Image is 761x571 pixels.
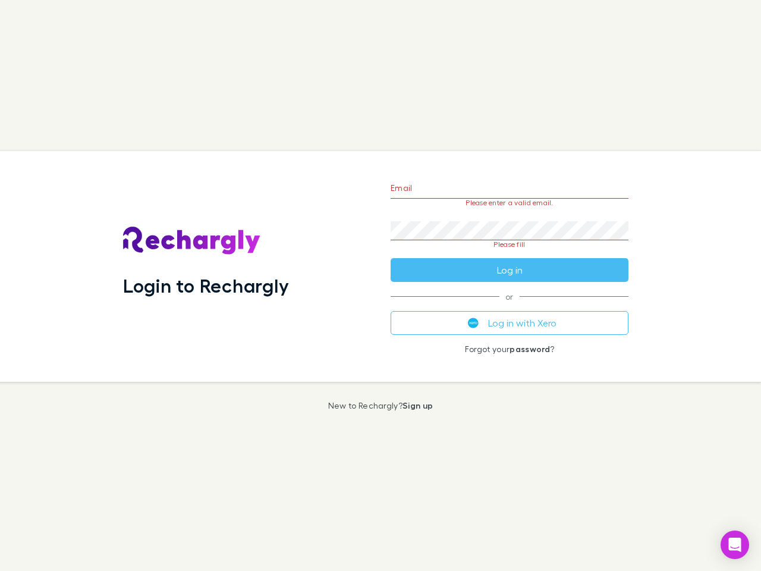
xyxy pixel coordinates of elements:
p: Please enter a valid email. [391,199,628,207]
img: Rechargly's Logo [123,227,261,255]
button: Log in with Xero [391,311,628,335]
p: Forgot your ? [391,344,628,354]
p: New to Rechargly? [328,401,433,410]
div: Open Intercom Messenger [721,531,749,559]
button: Log in [391,258,628,282]
a: password [510,344,550,354]
p: Please fill [391,240,628,249]
span: or [391,296,628,297]
h1: Login to Rechargly [123,274,289,297]
a: Sign up [402,400,433,410]
img: Xero's logo [468,318,479,328]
